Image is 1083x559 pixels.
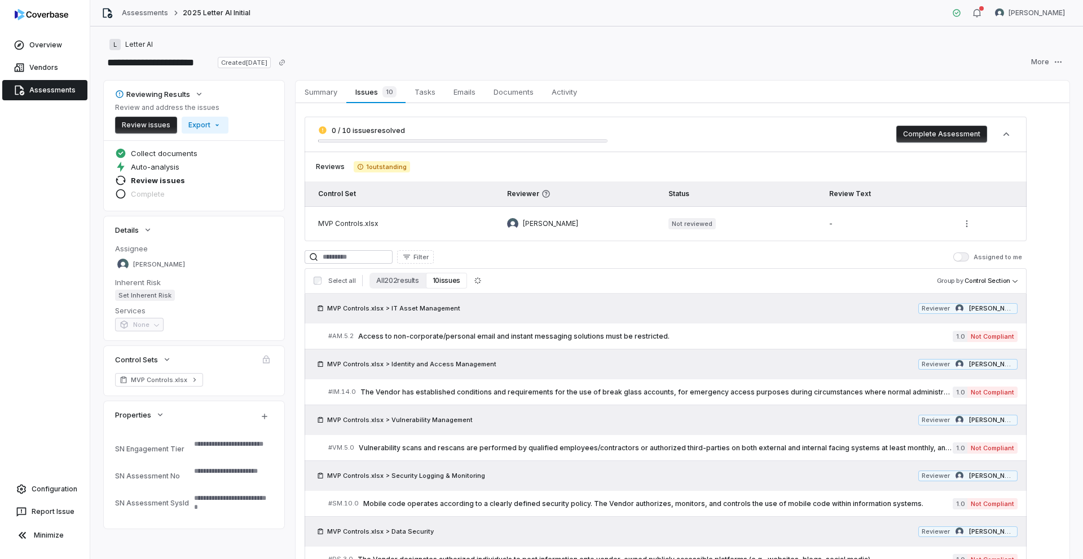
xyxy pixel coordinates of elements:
span: MVP Controls.xlsx > Identity and Access Management [327,360,496,369]
span: 1.0 [953,442,967,454]
img: Tomo Majima avatar [956,360,963,368]
span: Not reviewed [668,218,716,229]
span: 0 / 10 issues resolved [332,126,405,135]
span: [PERSON_NAME] [523,219,578,228]
input: Select all [314,277,322,285]
span: Collect documents [131,148,197,158]
span: 10 [382,86,397,97]
img: Tomo Majima avatar [956,472,963,480]
span: # SM.10.0 [328,499,359,508]
span: [PERSON_NAME] [1009,8,1065,17]
span: Review issues [131,175,185,185]
a: #IM.14.0The Vendor has established conditions and requirements for the use of break glass account... [328,379,1018,405]
label: Assigned to me [953,252,1022,261]
span: [PERSON_NAME] [969,360,1014,369]
span: Properties [115,410,151,420]
a: #SM.10.0Mobile code operates according to a clearly defined security policy. The Vendor authorize... [328,491,1018,516]
span: 1 outstanding [354,161,410,172]
span: Reviewer [922,416,950,424]
span: Issues [351,84,400,100]
div: MVP Controls.xlsx [318,219,489,228]
img: Tomo Majima avatar [507,218,518,229]
span: Auto-analysis [131,162,179,172]
dt: Inherent Risk [115,277,273,287]
button: Filter [397,250,434,264]
a: Configuration [5,479,85,499]
img: Adeola Ajiginni avatar [117,259,129,270]
span: MVP Controls.xlsx > Security Logging & Monitoring [327,471,485,480]
img: Tomo Majima avatar [956,304,963,312]
span: [PERSON_NAME] [133,260,185,269]
div: Reviewing Results [115,89,190,99]
button: Control Sets [112,349,175,370]
a: Assessments [122,8,168,17]
span: The Vendor has established conditions and requirements for the use of break glass accounts, for e... [360,388,953,397]
span: Documents [489,85,538,99]
span: Control Set [318,189,356,198]
span: Reviewer [922,304,950,313]
span: Not Compliant [967,387,1018,398]
span: Tasks [410,85,440,99]
span: Reviews [316,162,345,171]
span: Reviewer [507,189,650,198]
button: Properties [112,405,168,425]
span: Reviewer [922,527,950,536]
span: Vulnerability scans and rescans are performed by qualified employees/contractors or authorized th... [359,443,953,452]
dt: Assignee [115,243,273,254]
span: Activity [547,85,582,99]
img: Tomo Majima avatar [956,527,963,535]
span: Letter AI [125,40,153,49]
span: Select all [328,277,355,285]
button: Assigned to me [953,252,969,261]
span: Summary [300,85,342,99]
button: Reviewing Results [112,84,207,104]
button: Adeola Ajiginni avatar[PERSON_NAME] [988,5,1072,21]
div: SN Assessment No [115,472,190,480]
img: logo-D7KZi-bG.svg [15,9,68,20]
span: 1.0 [953,331,967,342]
span: 1.0 [953,387,967,398]
button: LLetter AI [106,34,156,55]
button: Complete Assessment [896,126,987,143]
span: MVP Controls.xlsx > Data Security [327,527,434,536]
button: Copy link [272,52,292,73]
span: Not Compliant [967,331,1018,342]
div: SN Engagement Tier [115,445,190,453]
span: Control Sets [115,354,158,365]
button: 10 issues [426,273,467,289]
span: # VM.5.0 [328,443,354,452]
span: Review Text [829,189,871,198]
a: Assessments [2,80,87,100]
p: Review and address the issues [115,103,228,112]
span: Complete [131,189,165,199]
span: Not Compliant [967,498,1018,509]
span: MVP Controls.xlsx > Vulnerability Management [327,415,473,424]
span: MVP Controls.xlsx > IT Asset Management [327,304,460,313]
a: Vendors [2,57,87,78]
button: Details [112,220,156,240]
button: Review issues [115,117,177,134]
span: [PERSON_NAME] [969,472,1014,480]
div: - [829,219,940,228]
span: Reviewer [922,360,950,369]
a: #AM.5.2Access to non-corporate/personal email and instant messaging solutions must be restricted.... [328,323,1018,349]
span: Emails [449,85,480,99]
span: Set Inherent Risk [115,290,175,301]
span: 2025 Letter AI Initial [183,8,250,17]
img: Tomo Majima avatar [956,416,963,424]
a: Overview [2,35,87,55]
button: More [1024,54,1069,70]
dt: Services [115,305,273,316]
span: Access to non-corporate/personal email and instant messaging solutions must be restricted. [358,332,953,341]
span: Reviewer [922,472,950,480]
span: # AM.5.2 [328,332,354,340]
div: SN Assessment SysId [115,499,190,507]
a: MVP Controls.xlsx [115,373,203,387]
button: All 202 results [369,273,425,289]
span: Group by [937,277,963,285]
span: 1.0 [953,498,967,509]
span: # IM.14.0 [328,388,356,396]
span: Status [668,189,689,198]
span: [PERSON_NAME] [969,304,1014,313]
img: Adeola Ajiginni avatar [995,8,1004,17]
